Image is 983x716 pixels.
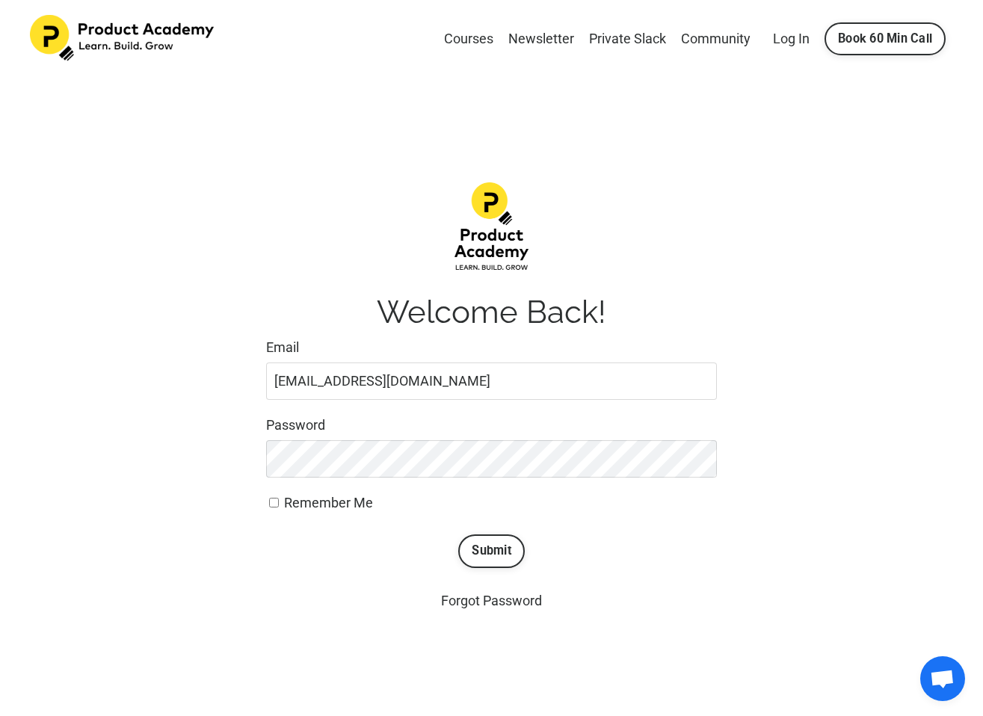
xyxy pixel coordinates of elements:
input: Remember Me [269,498,279,507]
a: Newsletter [508,28,574,50]
img: d1483da-12f4-ea7b-dcde-4e4ae1a68fea_Product-academy-02.png [454,182,529,271]
button: Submit [458,534,525,567]
a: Community [681,28,751,50]
span: Remember Me [284,495,373,510]
a: Log In [773,31,810,46]
a: Book 60 Min Call [825,22,946,55]
img: Product Academy Logo [30,15,217,61]
a: Courses [444,28,493,50]
label: Email [266,337,717,359]
h1: Welcome Back! [266,294,717,331]
a: Private Slack [589,28,666,50]
a: Forgot Password [441,593,542,608]
a: Open chat [920,656,965,701]
label: Password [266,415,717,436]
